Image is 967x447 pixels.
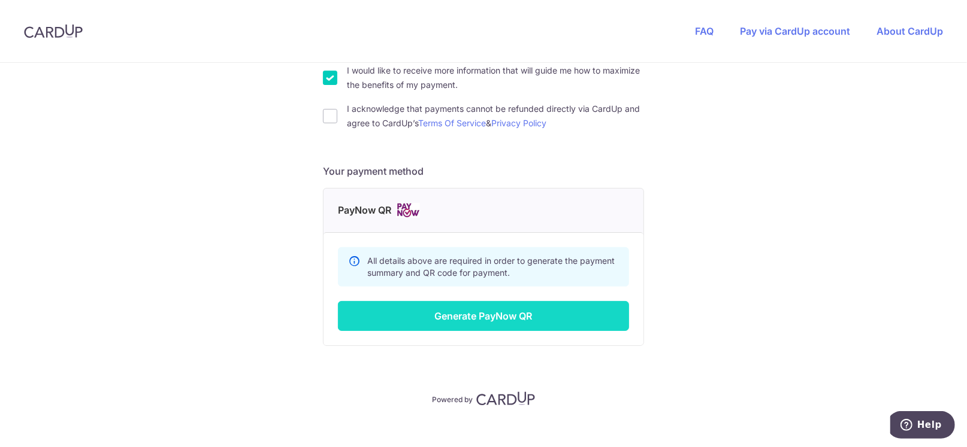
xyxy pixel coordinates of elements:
[396,203,420,218] img: Cards logo
[491,118,546,128] a: Privacy Policy
[890,411,955,441] iframe: Opens a widget where you can find more information
[367,256,615,278] span: All details above are required in order to generate the payment summary and QR code for payment.
[338,301,629,331] button: Generate PayNow QR
[323,164,644,178] h5: Your payment method
[877,25,943,37] a: About CardUp
[695,25,714,37] a: FAQ
[24,24,83,38] img: CardUp
[476,391,535,406] img: CardUp
[347,63,644,92] label: I would like to receive more information that will guide me how to maximize the benefits of my pa...
[418,118,486,128] a: Terms Of Service
[338,203,391,218] span: PayNow QR
[432,393,473,405] p: Powered by
[740,25,850,37] a: Pay via CardUp account
[347,102,644,130] label: I acknowledge that payments cannot be refunded directly via CardUp and agree to CardUp’s &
